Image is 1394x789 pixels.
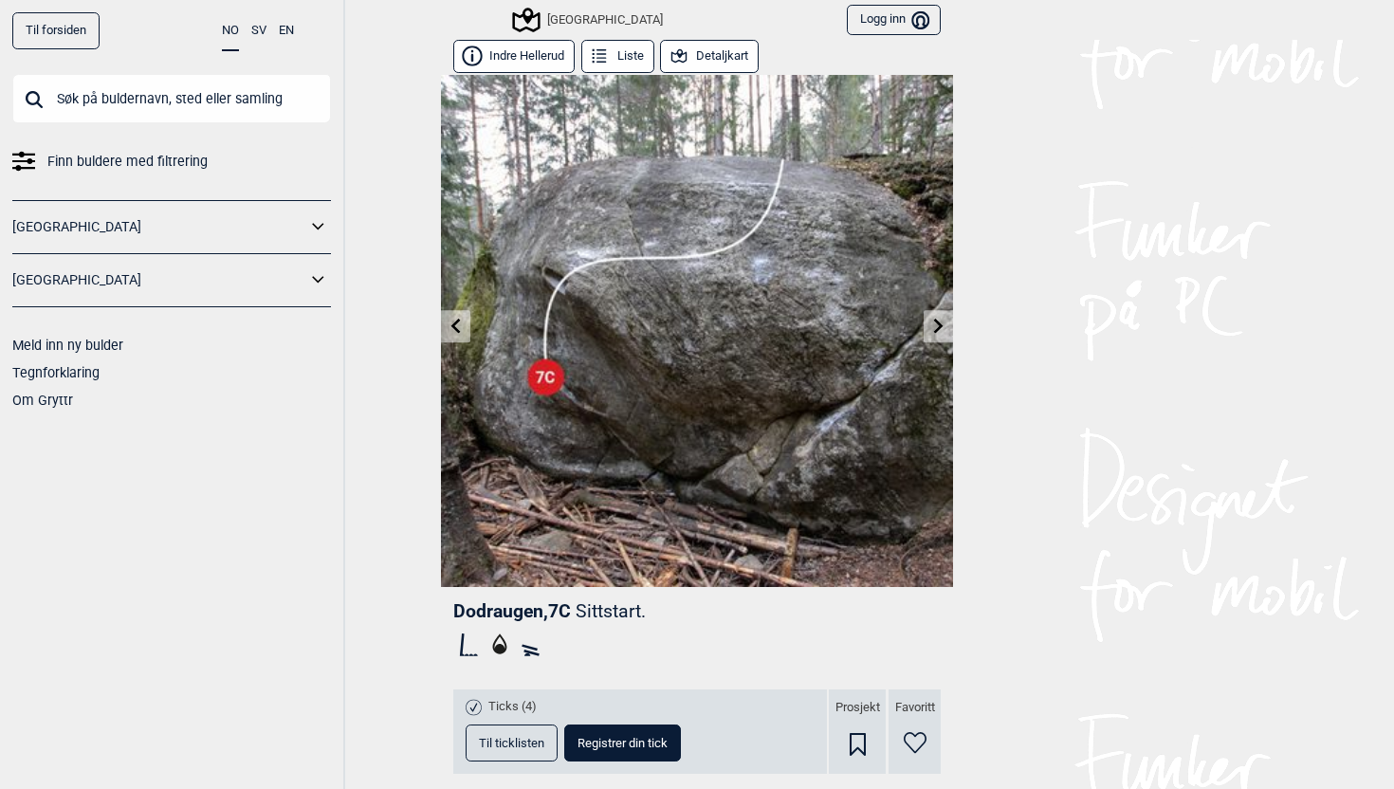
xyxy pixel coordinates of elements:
a: Meld inn ny bulder [12,338,123,353]
div: [GEOGRAPHIC_DATA] [515,9,663,31]
button: Logg inn [847,5,941,36]
span: Dodraugen , 7C [453,600,571,622]
a: Tegnforklaring [12,365,100,380]
input: Søk på buldernavn, sted eller samling [12,74,331,123]
button: EN [279,12,294,49]
a: [GEOGRAPHIC_DATA] [12,266,306,294]
a: Finn buldere med filtrering [12,148,331,175]
span: Finn buldere med filtrering [47,148,208,175]
span: Til ticklisten [479,737,544,749]
button: NO [222,12,239,51]
a: Til forsiden [12,12,100,49]
button: Detaljkart [660,40,759,73]
button: SV [251,12,266,49]
button: Registrer din tick [564,725,681,761]
span: Registrer din tick [578,737,668,749]
img: Dodraugen 200415 [441,75,953,587]
span: Ticks (4) [488,699,537,715]
button: Liste [581,40,654,73]
a: [GEOGRAPHIC_DATA] [12,213,306,241]
a: Om Gryttr [12,393,73,408]
span: Favoritt [895,700,935,716]
button: Til ticklisten [466,725,558,761]
div: Prosjekt [829,689,886,774]
p: Sittstart. [576,600,646,622]
button: Indre Hellerud [453,40,575,73]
